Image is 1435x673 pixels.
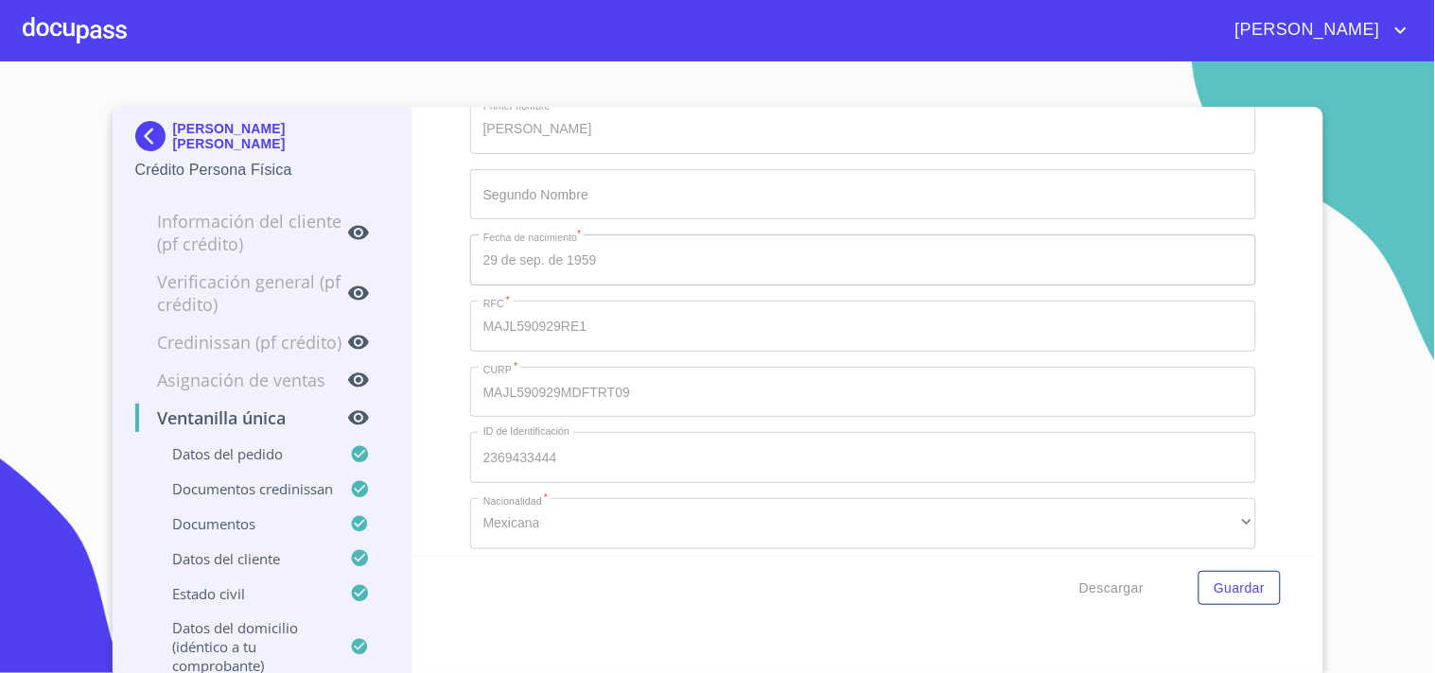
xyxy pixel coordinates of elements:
p: Información del cliente (PF crédito) [135,210,348,255]
p: Documentos CrediNissan [135,479,351,498]
div: [PERSON_NAME] [PERSON_NAME] [135,121,390,159]
button: Descargar [1072,571,1151,606]
p: [PERSON_NAME] [PERSON_NAME] [173,121,390,151]
p: Documentos [135,514,351,533]
span: [PERSON_NAME] [1221,15,1390,45]
p: Verificación general (PF crédito) [135,270,348,316]
p: Credinissan (PF crédito) [135,331,348,354]
p: Estado civil [135,584,351,603]
p: Ventanilla única [135,406,348,429]
button: Guardar [1199,571,1280,606]
span: Descargar [1079,577,1144,600]
p: Datos del cliente [135,549,351,568]
p: Datos del pedido [135,444,351,463]
img: Docupass spot blue [135,121,173,151]
p: Asignación de Ventas [135,369,348,391]
p: Crédito Persona Física [135,159,390,181]
button: account of current user [1221,15,1412,45]
div: Mexicana [470,498,1256,549]
span: Guardar [1214,577,1265,600]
